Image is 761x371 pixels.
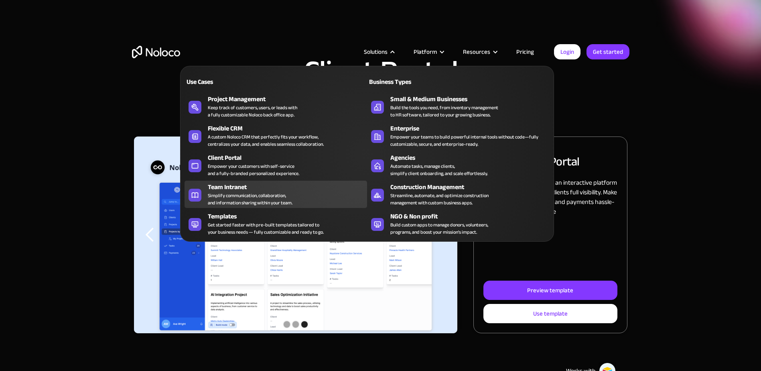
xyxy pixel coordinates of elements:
div: Client Portal [208,153,371,163]
div: Show slide 3 of 3 [301,321,308,328]
div: Solutions [354,47,404,57]
a: home [132,46,180,58]
a: AgenciesAutomate tasks, manage clients,simplify client onboarding, and scale effortlessly. [367,151,550,179]
a: Flexible CRMA custom Noloco CRM that perfectly fits your workflow,centralizes your data, and enab... [185,122,367,149]
div: Use template [533,308,568,319]
div: Show slide 1 of 3 [284,321,290,328]
div: Project Management [208,94,371,104]
div: Resources [453,47,506,57]
a: Get started [586,44,629,59]
a: Login [554,44,580,59]
div: Get started faster with pre-built templates tailored to your business needs — fully customizable ... [208,221,324,236]
div: Solutions [364,47,388,57]
div: Construction Management [390,182,553,192]
div: Platform [404,47,453,57]
a: TemplatesGet started faster with pre-built templates tailored toyour business needs — fully custo... [185,210,367,237]
a: EnterpriseEmpower your teams to build powerful internal tools without code—fully customizable, se... [367,122,550,149]
div: Simplify communication, collaboration, and information sharing within your team. [208,192,292,206]
div: Resources [463,47,490,57]
div: Preview template [527,285,573,296]
div: Streamline, automate, and optimize construction management with custom business apps. [390,192,489,206]
div: carousel [134,137,458,333]
div: Build custom apps to manage donors, volunteers, programs, and boost your mission’s impact. [390,221,488,236]
div: NGO & Non profit [390,212,553,221]
div: Templates [208,212,371,221]
div: Build the tools you need, from inventory management to HR software, tailored to your growing busi... [390,104,498,118]
div: Business Types [367,77,455,87]
a: Use template [483,304,617,323]
div: Use Cases [185,77,272,87]
div: Agencies [390,153,553,163]
div: Flexible CRM [208,124,371,133]
div: Automate tasks, manage clients, simplify client onboarding, and scale effortlessly. [390,163,488,177]
nav: Solutions [180,55,554,242]
a: NGO & Non profitBuild custom apps to manage donors, volunteers,programs, and boost your mission’s... [367,210,550,237]
div: Empower your customers with self-service and a fully-branded personalized experience. [208,163,299,177]
div: Show slide 2 of 3 [292,321,299,328]
div: Platform [414,47,437,57]
div: A custom Noloco CRM that perfectly fits your workflow, centralizes your data, and enables seamles... [208,133,324,148]
a: Team IntranetSimplify communication, collaboration,and information sharing within your team. [185,181,367,208]
a: Construction ManagementStreamline, automate, and optimize constructionmanagement with custom busi... [367,181,550,208]
a: Client PortalEmpower your customers with self-serviceand a fully-branded personalized experience. [185,151,367,179]
div: Team Intranet [208,182,371,192]
div: previous slide [134,137,166,333]
a: Pricing [506,47,544,57]
div: Enterprise [390,124,553,133]
a: Business Types [367,72,550,91]
div: Small & Medium Businesses [390,94,553,104]
a: Preview template [483,281,617,300]
a: Project ManagementKeep track of customers, users, or leads witha fully customizable Noloco back o... [185,93,367,120]
a: Small & Medium BusinessesBuild the tools you need, from inventory managementto HR software, tailo... [367,93,550,120]
div: Empower your teams to build powerful internal tools without code—fully customizable, secure, and ... [390,133,546,148]
div: Keep track of customers, users, or leads with a fully customizable Noloco back office app. [208,104,297,118]
a: Use Cases [185,72,367,91]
